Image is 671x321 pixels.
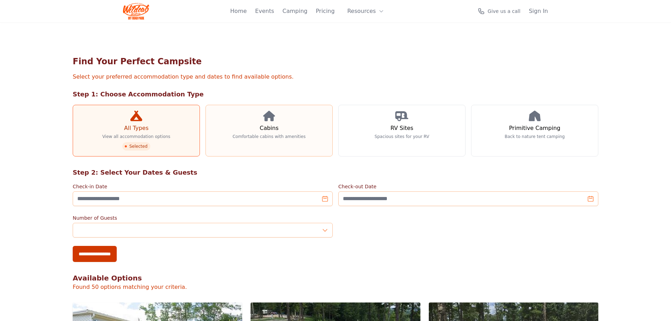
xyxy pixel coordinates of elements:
h2: Step 2: Select Your Dates & Guests [73,168,598,177]
h3: RV Sites [390,124,413,132]
span: Selected [122,142,150,151]
img: Wildcat Logo [123,3,149,20]
p: Back to nature tent camping [505,134,565,139]
a: All Types View all accommodation options Selected [73,105,200,156]
label: Check-out Date [338,183,598,190]
button: Resources [343,4,389,18]
a: Camping [282,7,307,15]
a: Home [230,7,247,15]
h1: Find Your Perfect Campsite [73,56,598,67]
h3: Primitive Camping [509,124,561,132]
h3: All Types [124,124,149,132]
a: Sign In [529,7,548,15]
a: Pricing [316,7,335,15]
p: View all accommodation options [102,134,171,139]
a: Give us a call [478,8,520,15]
a: Cabins Comfortable cabins with amenities [205,105,333,156]
span: Give us a call [488,8,520,15]
h2: Available Options [73,273,598,283]
p: Comfortable cabins with amenities [232,134,305,139]
label: Check-in Date [73,183,333,190]
p: Found 50 options matching your criteria. [73,283,598,291]
p: Spacious sites for your RV [375,134,429,139]
a: Events [255,7,274,15]
label: Number of Guests [73,214,333,221]
h2: Step 1: Choose Accommodation Type [73,89,598,99]
h3: Cabins [260,124,279,132]
p: Select your preferred accommodation type and dates to find available options. [73,73,598,81]
a: Primitive Camping Back to nature tent camping [471,105,598,156]
a: RV Sites Spacious sites for your RV [338,105,466,156]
